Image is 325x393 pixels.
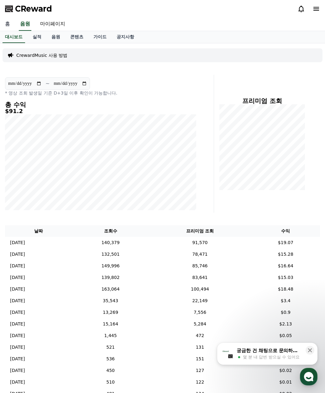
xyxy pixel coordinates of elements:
td: 450 [72,365,149,376]
span: 설정 [97,209,104,214]
a: 실적 [28,31,46,43]
td: 1,445 [72,330,149,341]
td: $0.05 [251,330,320,341]
p: [DATE] [10,251,25,258]
a: CrewardMusic 사용 방법 [16,52,67,58]
h4: 프리미엄 조회 [219,97,305,104]
td: $0.9 [251,307,320,318]
a: 음원 [19,18,31,31]
td: 85,746 [149,260,251,272]
td: 140,379 [72,237,149,248]
p: [DATE] [10,344,25,351]
p: [DATE] [10,297,25,304]
td: 139,802 [72,272,149,283]
p: [DATE] [10,332,25,339]
p: * 영상 조회 발생일 기준 D+3일 이후 확인이 가능합니다. [5,90,196,96]
td: $3.4 [251,295,320,307]
a: CReward [5,4,52,14]
a: 마이페이지 [35,18,70,31]
p: ~ [45,80,50,87]
p: [DATE] [10,263,25,269]
p: [DATE] [10,274,25,281]
td: 163,064 [72,283,149,295]
td: 149,996 [72,260,149,272]
a: 대시보드 [3,31,25,43]
td: 536 [72,353,149,365]
th: 날짜 [5,225,72,237]
td: 132,501 [72,248,149,260]
h5: $91.2 [5,108,196,114]
td: 5,284 [149,318,251,330]
td: 131 [149,341,251,353]
h4: 총 수익 [5,101,196,108]
td: $18.48 [251,283,320,295]
td: 510 [72,376,149,388]
td: $0.01 [251,376,320,388]
td: 472 [149,330,251,341]
td: 22,149 [149,295,251,307]
td: $2.13 [251,318,320,330]
td: 91,570 [149,237,251,248]
td: $19.07 [251,237,320,248]
td: 521 [72,341,149,353]
td: 78,471 [149,248,251,260]
p: [DATE] [10,239,25,246]
td: $16.64 [251,260,320,272]
td: 100,494 [149,283,251,295]
p: [DATE] [10,309,25,316]
td: 7,556 [149,307,251,318]
a: 대화 [41,199,81,215]
p: [DATE] [10,367,25,374]
td: $15.28 [251,248,320,260]
a: 콘텐츠 [65,31,88,43]
p: [DATE] [10,356,25,362]
th: 수익 [251,225,320,237]
td: $15.03 [251,272,320,283]
a: 공지사항 [112,31,139,43]
td: 13,269 [72,307,149,318]
th: 조회수 [72,225,149,237]
td: 151 [149,353,251,365]
p: [DATE] [10,379,25,385]
p: [DATE] [10,286,25,292]
a: 가이드 [88,31,112,43]
span: 홈 [20,209,24,214]
td: 83,641 [149,272,251,283]
th: 프리미엄 조회 [149,225,251,237]
td: $0.02 [251,365,320,376]
td: 122 [149,376,251,388]
a: 음원 [46,31,65,43]
td: 127 [149,365,251,376]
p: [DATE] [10,321,25,327]
a: 설정 [81,199,120,215]
a: 홈 [2,199,41,215]
td: 35,543 [72,295,149,307]
span: CReward [15,4,52,14]
span: 대화 [57,209,65,214]
td: $0.01 [251,341,320,353]
td: 15,164 [72,318,149,330]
